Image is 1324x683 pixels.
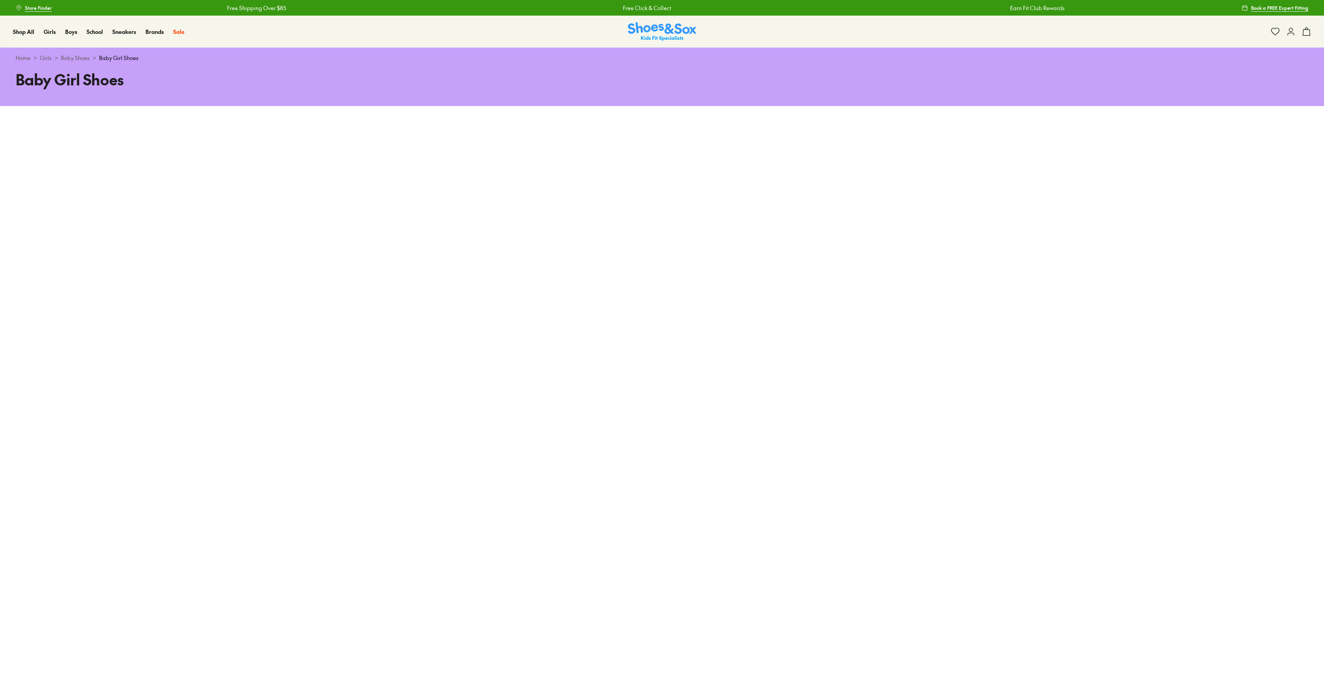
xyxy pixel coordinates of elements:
div: > > > [16,54,1308,62]
a: Boys [65,28,77,36]
span: Shop All [13,28,34,35]
h1: Baby Girl Shoes [16,68,653,90]
a: Baby Shoes [61,54,90,62]
span: Brands [145,28,164,35]
img: SNS_Logo_Responsive.svg [628,22,697,41]
a: Shoes & Sox [628,22,697,41]
a: Home [16,54,30,62]
a: Shop All [13,28,34,36]
span: Sale [173,28,184,35]
a: Free Click & Collect [623,4,671,12]
span: Store Finder [25,4,52,11]
a: Store Finder [16,1,52,15]
a: Brands [145,28,164,36]
span: School [87,28,103,35]
span: Sneakers [112,28,136,35]
a: Book a FREE Expert Fitting [1242,1,1308,15]
a: Sale [173,28,184,36]
a: School [87,28,103,36]
span: Book a FREE Expert Fitting [1251,4,1308,11]
a: Girls [44,28,56,36]
a: Girls [40,54,51,62]
a: Free Shipping Over $85 [227,4,286,12]
a: Earn Fit Club Rewards [1010,4,1065,12]
span: Baby Girl Shoes [99,54,138,62]
span: Boys [65,28,77,35]
span: Girls [44,28,56,35]
a: Sneakers [112,28,136,36]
